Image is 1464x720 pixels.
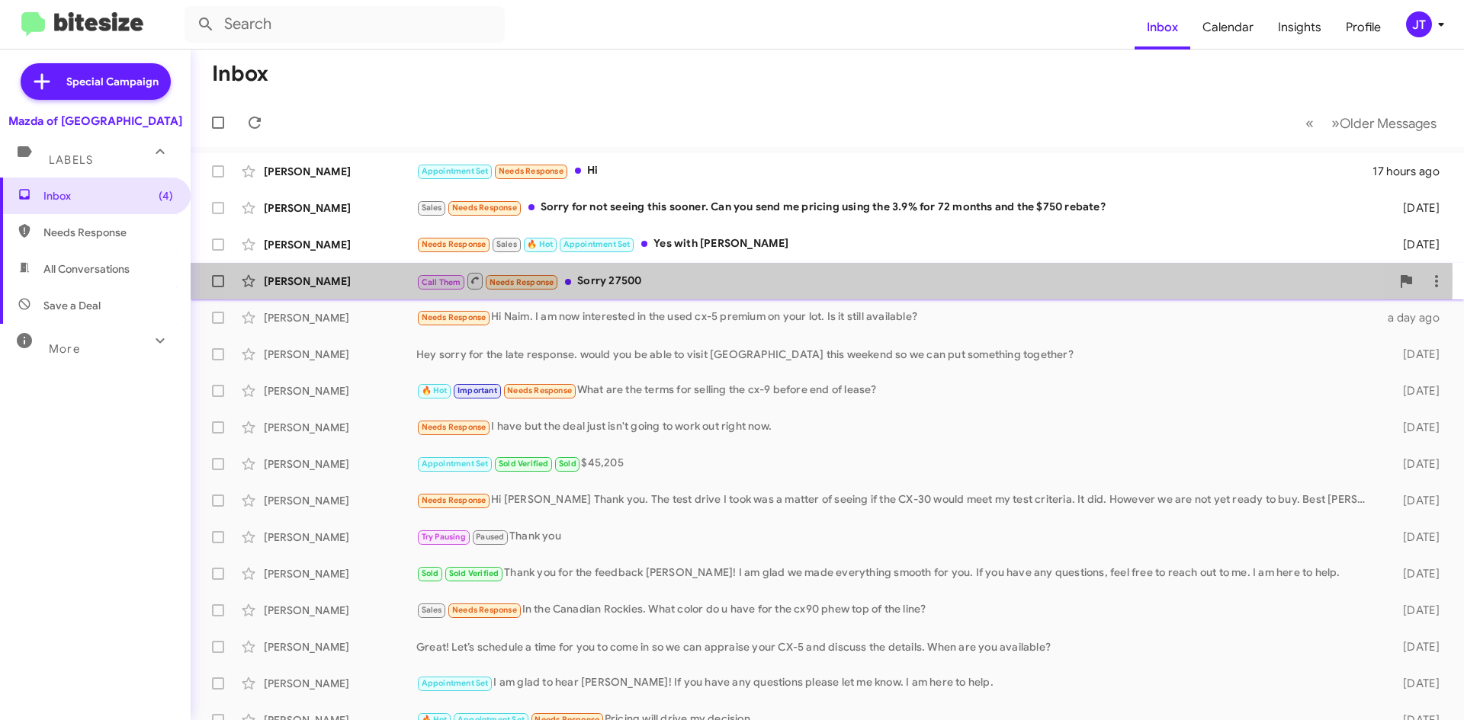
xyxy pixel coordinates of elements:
div: [DATE] [1379,493,1452,508]
span: Paused [476,532,504,542]
button: JT [1393,11,1447,37]
span: Needs Response [490,277,554,287]
div: [DATE] [1379,639,1452,654]
div: Thank you [416,528,1379,546]
nav: Page navigation example [1297,107,1446,139]
div: [PERSON_NAME] [264,639,416,654]
span: Needs Response [452,203,517,213]
div: [DATE] [1379,456,1452,472]
span: Appointment Set [422,166,489,176]
span: Sold [559,459,576,469]
div: [PERSON_NAME] [264,603,416,618]
div: [PERSON_NAME] [264,420,416,435]
span: Needs Response [452,605,517,615]
span: Sold Verified [499,459,549,469]
div: [DATE] [1379,200,1452,216]
button: Previous [1296,107,1323,139]
div: [DATE] [1379,530,1452,545]
div: [PERSON_NAME] [264,310,416,325]
div: a day ago [1379,310,1452,325]
span: Needs Response [422,495,486,505]
div: [PERSON_NAME] [264,274,416,289]
span: Sales [496,239,517,249]
div: [PERSON_NAME] [264,237,416,252]
div: [PERSON_NAME] [264,347,416,362]
div: What are the terms for selling the cx-9 before end of lease? [416,382,1379,399]
span: Save a Deal [43,298,101,313]
h1: Inbox [212,62,268,86]
a: Inbox [1135,5,1190,50]
div: Mazda of [GEOGRAPHIC_DATA] [8,114,182,129]
div: [DATE] [1379,566,1452,581]
span: More [49,342,80,356]
span: Sold Verified [449,568,499,578]
a: Profile [1334,5,1393,50]
div: [DATE] [1379,347,1452,362]
span: Important [457,386,497,395]
div: I have but the deal just isn't going to work out right now. [416,418,1379,436]
div: [PERSON_NAME] [264,676,416,691]
input: Search [185,6,505,43]
div: Hi Naim. I am now interested in the used cx-5 premium on your lot. Is it still available? [416,309,1379,326]
div: I am glad to hear [PERSON_NAME]! If you have any questions please let me know. I am here to help. [416,674,1379,692]
div: [DATE] [1379,420,1452,435]
span: Sales [422,605,442,615]
span: Labels [49,153,93,167]
button: Next [1322,107,1446,139]
div: [PERSON_NAME] [264,456,416,472]
div: Thank you for the feedback [PERSON_NAME]! I am glad we made everything smooth for you. If you hav... [416,565,1379,582]
span: » [1331,114,1340,133]
div: Hi [PERSON_NAME] Thank you. The test drive I took was a matter of seeing if the CX-30 would meet ... [416,491,1379,509]
span: Call Them [422,277,461,287]
span: Sold [422,568,439,578]
div: $45,205 [416,455,1379,472]
span: Needs Response [422,312,486,322]
div: [PERSON_NAME] [264,530,416,545]
span: Needs Response [422,239,486,249]
div: Great! Let’s schedule a time for you to come in so we can appraise your CX-5 and discuss the deta... [416,639,1379,654]
span: Needs Response [499,166,563,176]
div: In the Canadian Rockies. What color do u have for the cx90 phew top of the line? [416,601,1379,619]
span: Try Pausing [422,532,466,542]
div: [PERSON_NAME] [264,164,416,179]
div: Sorry for not seeing this sooner. Can you send me pricing using the 3.9% for 72 months and the $7... [416,199,1379,216]
span: Needs Response [43,225,173,240]
a: Special Campaign [21,63,171,100]
div: JT [1406,11,1432,37]
div: Sorry 27500 [416,271,1391,290]
span: Needs Response [507,386,572,395]
span: Needs Response [422,422,486,432]
span: Older Messages [1340,115,1437,132]
span: 🔥 Hot [422,386,448,395]
span: All Conversations [43,261,130,277]
span: Appointment Set [422,459,489,469]
a: Insights [1266,5,1334,50]
div: 17 hours ago [1372,164,1452,179]
div: [PERSON_NAME] [264,493,416,508]
span: Inbox [43,188,173,203]
div: [PERSON_NAME] [264,566,416,581]
div: [DATE] [1379,676,1452,691]
div: Yes with [PERSON_NAME] [416,235,1379,253]
span: Appointment Set [563,239,631,249]
div: Hi [416,162,1372,180]
span: Special Campaign [66,74,159,89]
span: (4) [159,188,173,203]
span: 🔥 Hot [527,239,553,249]
div: [PERSON_NAME] [264,383,416,398]
div: [DATE] [1379,603,1452,618]
div: [DATE] [1379,383,1452,398]
div: [DATE] [1379,237,1452,252]
a: Calendar [1190,5,1266,50]
div: [PERSON_NAME] [264,200,416,216]
div: Hey sorry for the late response. would you be able to visit [GEOGRAPHIC_DATA] this weekend so we ... [416,347,1379,362]
span: « [1305,114,1314,133]
span: Appointment Set [422,678,489,688]
span: Sales [422,203,442,213]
